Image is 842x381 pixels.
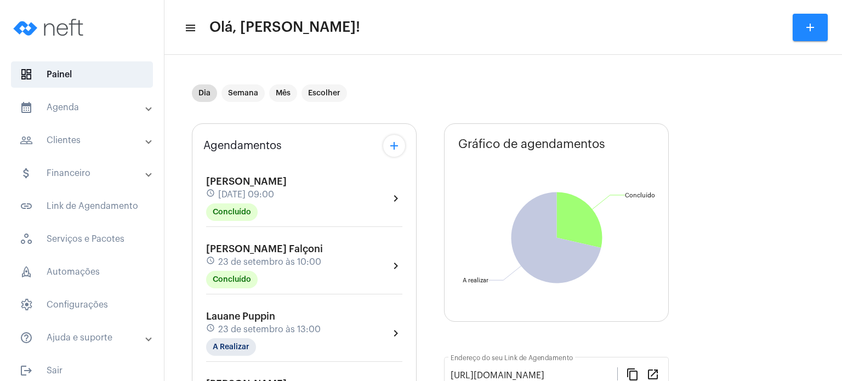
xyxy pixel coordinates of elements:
mat-expansion-panel-header: sidenav iconClientes [7,127,164,153]
span: 23 de setembro às 13:00 [218,325,321,334]
span: Serviços e Pacotes [11,226,153,252]
mat-chip: Mês [269,84,297,102]
mat-chip: Escolher [301,84,347,102]
span: sidenav icon [20,265,33,278]
span: Automações [11,259,153,285]
text: Concluído [625,192,655,198]
span: Painel [11,61,153,88]
text: A realizar [463,277,488,283]
mat-icon: sidenav icon [20,331,33,344]
span: 23 de setembro às 10:00 [218,257,321,267]
input: Link [451,371,617,380]
span: Configurações [11,292,153,318]
span: Agendamentos [203,140,282,152]
mat-icon: add [388,139,401,152]
mat-icon: sidenav icon [20,167,33,180]
span: Link de Agendamento [11,193,153,219]
mat-icon: sidenav icon [20,134,33,147]
span: [PERSON_NAME] Falçoni [206,244,323,254]
mat-icon: chevron_right [389,327,402,340]
mat-chip: Dia [192,84,217,102]
mat-expansion-panel-header: sidenav iconAjuda e suporte [7,325,164,351]
img: logo-neft-novo-2.png [9,5,91,49]
mat-icon: sidenav icon [184,21,195,35]
mat-icon: schedule [206,189,216,201]
mat-icon: sidenav icon [20,200,33,213]
span: [PERSON_NAME] [206,177,287,186]
mat-expansion-panel-header: sidenav iconFinanceiro [7,160,164,186]
mat-icon: content_copy [626,367,639,380]
span: sidenav icon [20,232,33,246]
mat-icon: chevron_right [389,259,402,272]
span: Gráfico de agendamentos [458,138,605,151]
span: Lauane Puppin [206,311,275,321]
span: sidenav icon [20,68,33,81]
mat-icon: chevron_right [389,192,402,205]
mat-icon: sidenav icon [20,101,33,114]
span: Olá, [PERSON_NAME]! [209,19,360,36]
mat-expansion-panel-header: sidenav iconAgenda [7,94,164,121]
mat-icon: sidenav icon [20,364,33,377]
mat-panel-title: Clientes [20,134,146,147]
span: sidenav icon [20,298,33,311]
mat-panel-title: Financeiro [20,167,146,180]
mat-chip: A Realizar [206,338,256,356]
mat-chip: Concluído [206,271,258,288]
mat-chip: Concluído [206,203,258,221]
mat-icon: add [804,21,817,34]
mat-panel-title: Ajuda e suporte [20,331,146,344]
mat-icon: open_in_new [646,367,659,380]
mat-icon: schedule [206,323,216,335]
mat-icon: schedule [206,256,216,268]
span: [DATE] 09:00 [218,190,274,200]
mat-chip: Semana [221,84,265,102]
mat-panel-title: Agenda [20,101,146,114]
